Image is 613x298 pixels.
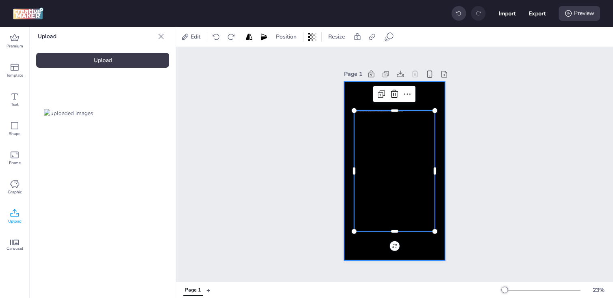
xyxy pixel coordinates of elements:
[589,286,608,294] div: 23 %
[36,53,169,68] div: Upload
[179,283,206,297] div: Tabs
[6,245,23,252] span: Carousel
[11,101,19,108] span: Text
[8,218,22,225] span: Upload
[189,32,202,41] span: Edit
[38,27,155,46] p: Upload
[9,131,20,137] span: Shape
[206,283,211,297] button: +
[8,189,22,195] span: Graphic
[327,32,347,41] span: Resize
[274,32,298,41] span: Position
[44,109,93,118] img: uploaded images
[529,5,546,22] button: Export
[6,72,23,79] span: Template
[9,160,21,166] span: Frame
[13,7,43,19] img: logo Creative Maker
[499,5,516,22] button: Import
[185,287,201,294] div: Page 1
[559,6,600,21] div: Preview
[6,43,23,49] span: Premium
[344,70,362,78] div: Page 1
